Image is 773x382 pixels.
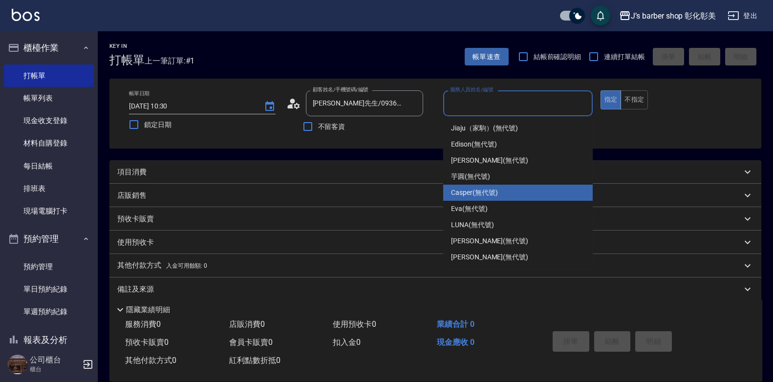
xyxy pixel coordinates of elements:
[126,305,170,315] p: 隱藏業績明細
[451,188,497,198] span: Casper (無代號)
[4,278,94,300] a: 單日預約紀錄
[4,132,94,154] a: 材料自購登錄
[144,120,172,130] span: 鎖定日期
[8,355,27,374] img: Person
[129,98,254,114] input: YYYY/MM/DD hh:mm
[258,95,281,118] button: Choose date, selected date is 2025-09-10
[117,191,147,201] p: 店販銷售
[437,338,474,347] span: 現金應收 0
[451,236,528,246] span: [PERSON_NAME] (無代號)
[724,7,761,25] button: 登出
[229,338,273,347] span: 會員卡販賣 0
[109,160,761,184] div: 項目消費
[437,319,474,329] span: 業績合計 0
[604,52,645,62] span: 連續打單結帳
[451,252,528,262] span: [PERSON_NAME] (無代號)
[591,6,610,25] button: save
[125,338,169,347] span: 預收卡販賣 0
[229,356,280,365] span: 紅利點數折抵 0
[534,52,581,62] span: 結帳前確認明細
[4,64,94,87] a: 打帳單
[109,43,145,49] h2: Key In
[4,255,94,278] a: 預約管理
[117,214,154,224] p: 預收卡販賣
[4,35,94,61] button: 櫃檯作業
[631,10,716,22] div: J’s barber shop 彰化彰美
[4,226,94,252] button: 預約管理
[109,184,761,207] div: 店販銷售
[125,319,161,329] span: 服務消費 0
[451,220,494,230] span: LUNA (無代號)
[601,90,622,109] button: 指定
[451,204,488,214] span: Eva (無代號)
[109,231,761,254] div: 使用預收卡
[109,277,761,301] div: 備註及來源
[125,356,176,365] span: 其他付款方式 0
[117,260,207,271] p: 其他付款方式
[450,86,493,93] label: 服務人員姓名/編號
[451,171,490,182] span: 芋圓 (無代號)
[4,177,94,200] a: 排班表
[451,155,528,166] span: [PERSON_NAME] (無代號)
[117,167,147,177] p: 項目消費
[166,262,208,269] span: 入金可用餘額: 0
[4,200,94,222] a: 現場電腦打卡
[109,207,761,231] div: 預收卡販賣
[333,319,376,329] span: 使用預收卡 0
[615,6,720,26] button: J’s barber shop 彰化彰美
[333,338,361,347] span: 扣入金 0
[451,139,496,149] span: Edison (無代號)
[4,87,94,109] a: 帳單列表
[4,327,94,353] button: 報表及分析
[621,90,648,109] button: 不指定
[109,254,761,277] div: 其他付款方式入金可用餘額: 0
[30,365,80,374] p: 櫃台
[4,300,94,323] a: 單週預約紀錄
[451,123,518,133] span: Jiaju（家駒） (無代號)
[109,53,145,67] h3: 打帳單
[465,48,509,66] button: 帳單速查
[318,122,345,132] span: 不留客資
[313,86,368,93] label: 顧客姓名/手機號碼/編號
[4,109,94,132] a: 現金收支登錄
[117,284,154,295] p: 備註及來源
[145,55,195,67] span: 上一筆訂單:#1
[30,355,80,365] h5: 公司櫃台
[229,319,265,329] span: 店販消費 0
[12,9,40,21] img: Logo
[4,155,94,177] a: 每日結帳
[129,90,150,97] label: 帳單日期
[117,237,154,248] p: 使用預收卡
